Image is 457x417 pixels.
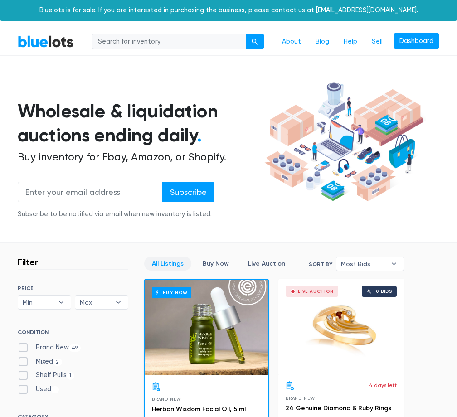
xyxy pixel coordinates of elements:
span: 1 [51,386,59,393]
a: About [275,33,308,50]
input: Enter your email address [18,182,163,202]
input: Subscribe [162,182,214,202]
a: Help [336,33,365,50]
img: hero-ee84e7d0318cb26816c560f6b4441b76977f77a177738b4e94f68c95b2b83dbb.png [262,79,426,205]
a: Sell [365,33,390,50]
h1: Wholesale & liquidation auctions ending daily [18,99,262,147]
a: Buy Now [195,257,237,271]
span: 2 [53,359,62,366]
h6: Buy Now [152,287,191,298]
label: Mixed [18,357,62,367]
a: BlueLots [18,35,74,48]
b: ▾ [52,296,71,309]
b: ▾ [109,296,128,309]
span: 1 [67,372,74,379]
a: Buy Now [145,280,268,375]
h6: CONDITION [18,329,128,339]
span: Brand New [152,397,181,402]
h2: Buy inventory for Ebay, Amazon, or Shopify. [18,151,262,164]
div: Subscribe to be notified via email when new inventory is listed. [18,209,214,219]
h3: Filter [18,257,38,267]
a: Live Auction 0 bids [278,279,404,374]
div: Live Auction [298,289,334,294]
label: Sort By [309,260,332,268]
a: All Listings [144,257,191,271]
a: Herban Wisdom Facial Oil, 5 ml [152,405,246,413]
span: Max [80,296,111,309]
div: 0 bids [376,289,392,294]
h6: PRICE [18,285,128,291]
span: . [197,124,202,146]
b: ▾ [384,257,404,271]
input: Search for inventory [92,34,246,50]
label: Shelf Pulls [18,370,74,380]
span: Most Bids [341,257,386,271]
span: Min [23,296,53,309]
label: Brand New [18,343,81,353]
a: Blog [308,33,336,50]
a: Dashboard [394,33,439,49]
label: Used [18,384,59,394]
p: 4 days left [369,381,397,389]
span: 49 [69,344,81,352]
span: Brand New [286,396,315,401]
a: Live Auction [240,257,293,271]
